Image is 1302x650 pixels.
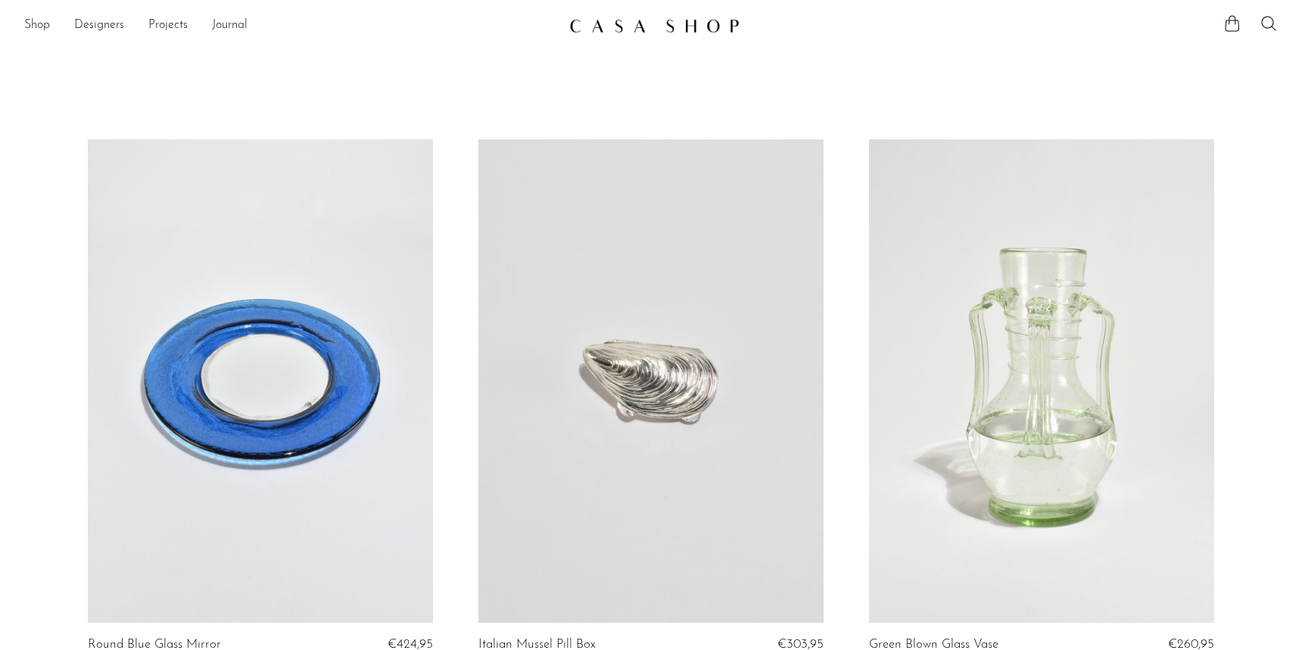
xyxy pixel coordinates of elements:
ul: NEW HEADER MENU [24,13,557,39]
nav: Desktop navigation [24,13,557,39]
a: Shop [24,16,50,36]
a: Projects [148,16,188,36]
a: Designers [74,16,124,36]
a: Journal [212,16,248,36]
